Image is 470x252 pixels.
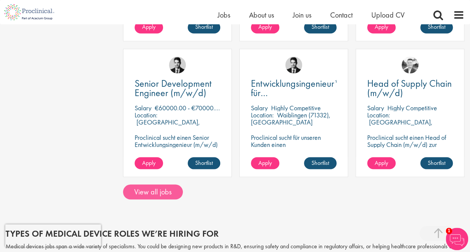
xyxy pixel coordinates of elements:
[251,110,331,126] p: Waiblingen (71332), [GEOGRAPHIC_DATA]
[402,56,418,73] img: Lukas Eckert
[375,23,388,31] span: Apply
[330,10,353,20] a: Contact
[155,103,251,112] p: €60000.00 - €70000.00 per annum
[135,133,220,162] p: Proclinical sucht einen Senior Entwicklungsingenieur (m/w/d) zur Festanstellung bei unserem Kunden.
[123,184,183,199] a: View all jobs
[271,103,321,112] p: Highly Competitive
[169,56,186,73] img: Thomas Wenig
[304,21,337,33] a: Shortlist
[420,157,453,169] a: Shortlist
[218,10,230,20] a: Jobs
[135,103,151,112] span: Salary
[258,23,272,31] span: Apply
[135,110,157,119] span: Location:
[135,157,163,169] a: Apply
[375,159,388,166] span: Apply
[258,159,272,166] span: Apply
[285,56,302,73] img: Thomas Wenig
[446,228,468,250] img: Chatbot
[420,21,453,33] a: Shortlist
[387,103,437,112] p: Highly Competitive
[367,133,453,169] p: Proclinical sucht einen Head of Supply Chain (m/w/d) zur Verstärkung des Teams unseres Kunden in ...
[251,21,279,33] a: Apply
[188,21,220,33] a: Shortlist
[367,117,433,133] p: [GEOGRAPHIC_DATA], [GEOGRAPHIC_DATA]
[304,157,337,169] a: Shortlist
[251,103,268,112] span: Salary
[135,79,220,98] a: Senior Development Engineer (m/w/d)
[251,157,279,169] a: Apply
[371,10,405,20] a: Upload CV
[251,133,337,169] p: Proclinical sucht für unseren Kunden einen Entwicklungsingenieur für Hochspannungstechnik (m/w/d).
[142,23,156,31] span: Apply
[446,228,452,234] span: 1
[142,159,156,166] span: Apply
[135,77,212,99] span: Senior Development Engineer (m/w/d)
[367,103,384,112] span: Salary
[367,79,453,98] a: Head of Supply Chain (m/w/d)
[367,21,396,33] a: Apply
[135,21,163,33] a: Apply
[293,10,311,20] a: Join us
[367,110,390,119] span: Location:
[251,79,337,98] a: Entwicklungsingenieur*in für Hochspannungstechnik (m/w/d)
[188,157,220,169] a: Shortlist
[251,110,274,119] span: Location:
[367,77,452,99] span: Head of Supply Chain (m/w/d)
[135,117,200,133] p: [GEOGRAPHIC_DATA], [GEOGRAPHIC_DATA]
[5,224,101,247] iframe: reCAPTCHA
[249,10,274,20] a: About us
[6,228,464,238] h2: Types of medical device roles we’re hiring for
[367,157,396,169] a: Apply
[251,77,346,118] span: Entwicklungsingenieur*in für Hochspannungstechnik (m/w/d)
